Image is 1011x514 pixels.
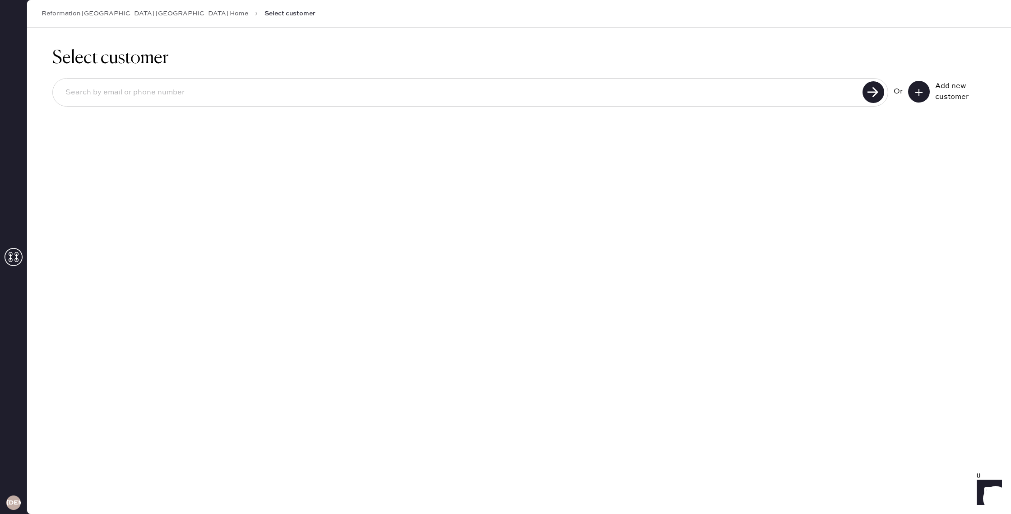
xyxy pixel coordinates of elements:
[894,86,903,97] div: Or
[264,9,315,18] span: Select customer
[6,500,21,506] h3: [DEMOGRAPHIC_DATA]
[968,473,1007,512] iframe: Front Chat
[58,82,860,103] input: Search by email or phone number
[52,47,986,69] h1: Select customer
[42,9,248,18] a: Reformation [GEOGRAPHIC_DATA] [GEOGRAPHIC_DATA] Home
[935,81,980,103] div: Add new customer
